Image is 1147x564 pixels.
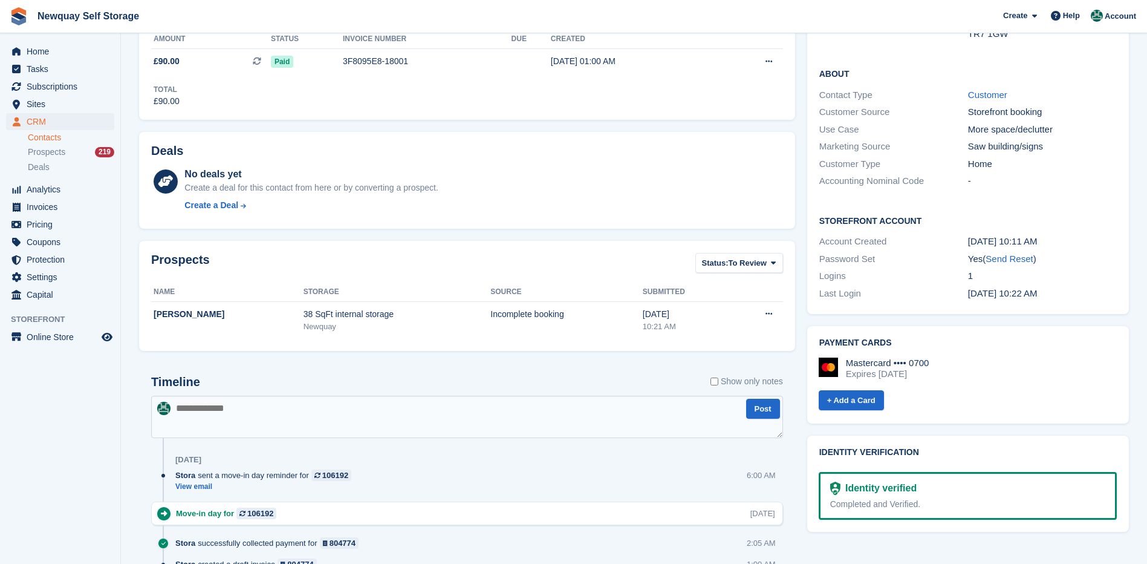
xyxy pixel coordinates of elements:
[747,537,776,549] div: 2:05 AM
[968,140,1117,154] div: Saw building/signs
[746,399,780,419] button: Post
[490,308,643,321] div: Incomplete booking
[968,157,1117,171] div: Home
[28,146,65,158] span: Prospects
[271,30,343,49] th: Status
[175,470,195,481] span: Stora
[154,84,180,95] div: Total
[184,167,438,182] div: No deals yet
[28,132,114,143] a: Contacts
[643,283,730,302] th: Submitted
[175,470,357,481] div: sent a move-in day reminder for
[184,199,238,212] div: Create a Deal
[322,470,348,481] div: 106192
[27,251,99,268] span: Protection
[10,7,28,25] img: stora-icon-8386f47178a22dfd0bd8f6a31ec36ba5ce8667c1dd55bd0f319d3a0aa187defe.svg
[983,254,1036,264] span: ( )
[819,67,1117,79] h2: About
[747,470,776,481] div: 6:00 AM
[343,30,512,49] th: Invoice number
[27,43,99,60] span: Home
[151,375,200,389] h2: Timeline
[830,482,840,495] img: Identity Verification Ready
[184,182,438,194] div: Create a deal for this contact from here or by converting a prospect.
[819,174,968,188] div: Accounting Nominal Code
[6,216,114,233] a: menu
[6,78,114,95] a: menu
[151,30,271,49] th: Amount
[819,157,968,171] div: Customer Type
[175,537,195,549] span: Stora
[343,55,512,68] div: 3F8095E8-18001
[1063,10,1080,22] span: Help
[33,6,144,26] a: Newquay Self Storage
[304,283,491,302] th: Storage
[819,235,968,249] div: Account Created
[968,174,1117,188] div: -
[702,257,729,269] span: Status:
[512,30,551,49] th: Due
[27,269,99,286] span: Settings
[27,113,99,130] span: CRM
[330,537,356,549] div: 804774
[154,55,180,68] span: £90.00
[846,358,929,369] div: Mastercard •••• 0700
[819,269,968,283] div: Logins
[968,105,1117,119] div: Storefront booking
[27,96,99,113] span: Sites
[157,402,171,415] img: JON
[846,369,929,379] div: Expires [DATE]
[819,140,968,154] div: Marketing Source
[830,498,1105,511] div: Completed and Verified.
[11,313,120,326] span: Storefront
[320,537,359,549] a: 804774
[175,455,201,465] div: [DATE]
[6,286,114,303] a: menu
[643,308,730,321] div: [DATE]
[28,146,114,159] a: Prospects 219
[151,144,183,158] h2: Deals
[27,181,99,198] span: Analytics
[968,288,1038,298] time: 2025-09-03 09:22:38 UTC
[551,55,718,68] div: [DATE] 01:00 AM
[968,90,1007,100] a: Customer
[819,252,968,266] div: Password Set
[819,390,884,410] a: + Add a Card
[6,329,114,346] a: menu
[551,30,718,49] th: Created
[1105,10,1136,22] span: Account
[100,330,114,344] a: Preview store
[247,508,273,519] div: 106192
[304,321,491,333] div: Newquay
[304,308,491,321] div: 38 SqFt internal storage
[184,199,438,212] a: Create a Deal
[729,257,767,269] span: To Review
[27,216,99,233] span: Pricing
[710,375,718,388] input: Show only notes
[6,96,114,113] a: menu
[6,113,114,130] a: menu
[6,43,114,60] a: menu
[819,448,1117,457] h2: Identity verification
[6,269,114,286] a: menu
[1003,10,1027,22] span: Create
[28,162,50,173] span: Deals
[6,234,114,251] a: menu
[710,375,783,388] label: Show only notes
[236,508,276,519] a: 106192
[27,286,99,303] span: Capital
[968,123,1117,137] div: More space/declutter
[176,508,282,519] div: Move-in day for
[27,61,99,77] span: Tasks
[175,482,357,492] a: View email
[968,269,1117,283] div: 1
[151,253,210,275] h2: Prospects
[819,214,1117,226] h2: Storefront Account
[819,88,968,102] div: Contact Type
[819,105,968,119] div: Customer Source
[968,27,1117,41] div: TR7 1GW
[27,198,99,215] span: Invoices
[6,198,114,215] a: menu
[840,481,917,496] div: Identity verified
[95,147,114,157] div: 219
